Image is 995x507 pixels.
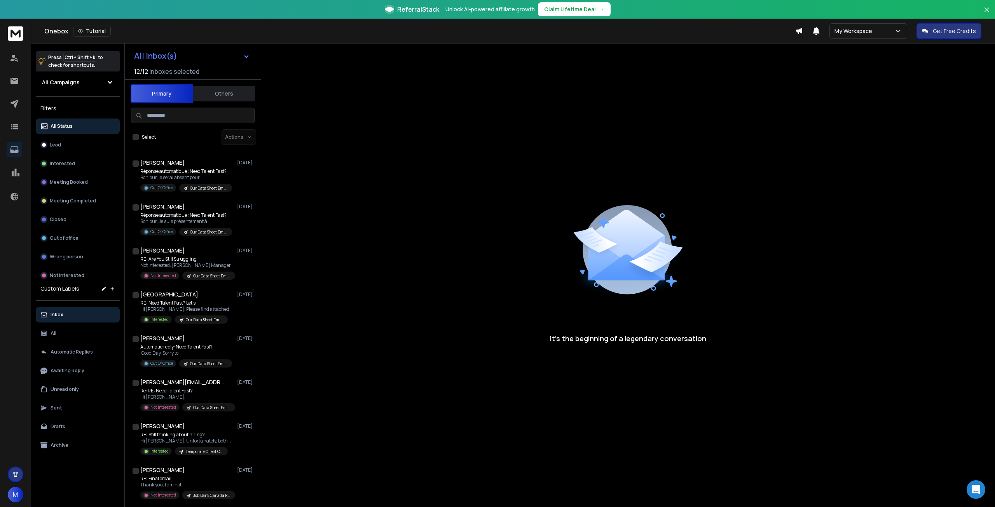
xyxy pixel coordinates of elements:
[150,317,169,322] p: Interested
[140,476,234,482] p: RE: Final email
[36,437,120,453] button: Archive
[150,448,169,454] p: Interested
[599,5,604,13] span: →
[48,54,103,69] p: Press to check for shortcuts.
[193,493,230,498] p: Job Bank Canada Reachout
[40,285,79,293] h3: Custom Labels
[36,103,120,114] h3: Filters
[933,27,976,35] p: Get Free Credits
[36,363,120,378] button: Awaiting Reply
[140,291,198,298] h1: [GEOGRAPHIC_DATA]
[140,432,234,438] p: RE: Still thinking about hiring?
[193,405,230,411] p: Our Data Sheet Email Campaign 2000
[36,344,120,360] button: Automatic Replies
[51,386,79,392] p: Unread only
[193,85,255,102] button: Others
[50,272,84,279] p: Not Interested
[140,262,234,268] p: Not interested. [PERSON_NAME] Manager,
[51,405,62,411] p: Sent
[140,212,232,218] p: Réponse automatique : Need Talent Fast?
[140,300,230,306] p: RE: Need Talent Fast? Let’s
[190,229,227,235] p: Our Data Sheet Email Campaign 2000
[190,361,227,367] p: Our Data Sheet Email Campaign 2000
[140,394,234,400] p: Hi [PERSON_NAME],
[237,423,255,429] p: [DATE]
[51,330,56,336] p: All
[397,5,439,14] span: ReferralStack
[51,368,84,374] p: Awaiting Reply
[51,423,65,430] p: Drafts
[131,84,193,103] button: Primary
[140,438,234,444] p: Hi [PERSON_NAME], Unfortunately, both are
[237,335,255,341] p: [DATE]
[140,203,185,211] h1: [PERSON_NAME]
[834,27,875,35] p: My Workspace
[150,185,173,191] p: Out Of Office
[140,350,232,356] p: Good Day, Sorry to
[36,75,120,90] button: All Campaigns
[150,67,199,76] h3: Inboxes selected
[186,317,223,323] p: Our Data Sheet Email Campaign 2000
[36,307,120,322] button: Inbox
[237,291,255,298] p: [DATE]
[51,349,93,355] p: Automatic Replies
[237,204,255,210] p: [DATE]
[140,256,234,262] p: RE: Are You Still Struggling
[550,333,706,344] p: It’s the beginning of a legendary conversation
[982,5,992,23] button: Close banner
[134,67,148,76] span: 12 / 12
[51,442,68,448] p: Archive
[50,254,83,260] p: Wrong person
[73,26,111,37] button: Tutorial
[44,26,795,37] div: Onebox
[36,212,120,227] button: Closed
[36,400,120,416] button: Sent
[140,174,232,181] p: Bonjour, je serai absent pour
[50,160,75,167] p: Interested
[36,382,120,397] button: Unread only
[8,487,23,502] button: M
[150,492,176,498] p: Not Interested
[916,23,981,39] button: Get Free Credits
[140,335,185,342] h1: [PERSON_NAME]
[50,235,79,241] p: Out of office
[50,179,88,185] p: Meeting Booked
[140,159,185,167] h1: [PERSON_NAME]
[538,2,611,16] button: Claim Lifetime Deal→
[140,378,226,386] h1: [PERSON_NAME][EMAIL_ADDRESS][PERSON_NAME][DOMAIN_NAME]
[237,160,255,166] p: [DATE]
[140,306,230,312] p: Hi [PERSON_NAME], Please find attached.
[36,156,120,171] button: Interested
[142,134,156,140] label: Select
[150,404,176,410] p: Not Interested
[237,379,255,385] p: [DATE]
[150,273,176,279] p: Not Interested
[50,216,66,223] p: Closed
[445,5,535,13] p: Unlock AI-powered affiliate growth
[36,268,120,283] button: Not Interested
[140,466,185,474] h1: [PERSON_NAME]
[140,247,185,254] h1: [PERSON_NAME]
[190,185,227,191] p: Our Data Sheet Email Campaign 2000
[193,273,230,279] p: Our Data Sheet Email Campaign 2000
[36,326,120,341] button: All
[51,312,63,318] p: Inbox
[237,247,255,254] p: [DATE]
[140,422,185,430] h1: [PERSON_NAME]
[42,78,80,86] h1: All Campaigns
[150,229,173,235] p: Out Of Office
[967,480,985,499] div: Open Intercom Messenger
[50,142,61,148] p: Lead
[51,123,73,129] p: All Status
[140,218,232,225] p: Bonjour, Je suis présentement à
[237,467,255,473] p: [DATE]
[140,388,234,394] p: Re: RE: Need Talent Fast?
[36,137,120,153] button: Lead
[186,449,223,455] p: Temporary Client Cold Email Outreach
[50,198,96,204] p: Meeting Completed
[140,344,232,350] p: Automatic reply: Need Talent Fast?
[36,230,120,246] button: Out of office
[36,419,120,434] button: Drafts
[36,249,120,265] button: Wrong person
